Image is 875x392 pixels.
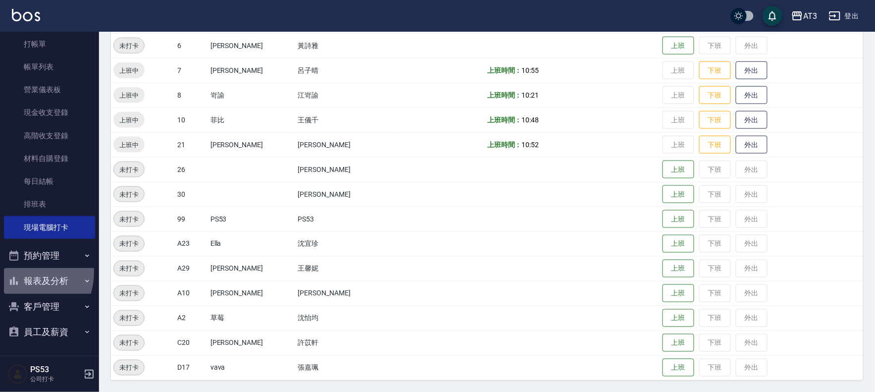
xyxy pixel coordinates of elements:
b: 上班時間： [487,116,522,124]
td: [PERSON_NAME] [208,33,296,58]
td: C20 [175,331,208,355]
td: 8 [175,83,208,108]
td: 沈宜珍 [296,231,398,256]
td: [PERSON_NAME] [296,281,398,306]
td: 王馨妮 [296,256,398,281]
button: 員工及薪資 [4,319,95,345]
button: 報表及分析 [4,268,95,294]
td: 26 [175,157,208,182]
button: 上班 [663,284,694,303]
td: 張嘉珮 [296,355,398,380]
button: 客戶管理 [4,294,95,320]
td: [PERSON_NAME] [296,132,398,157]
span: 未打卡 [114,338,144,348]
button: 外出 [736,86,768,105]
td: [PERSON_NAME] [296,157,398,182]
div: AT3 [803,10,817,22]
td: 許苡軒 [296,331,398,355]
h5: PS53 [30,365,81,375]
span: 未打卡 [114,214,144,224]
p: 公司打卡 [30,375,81,384]
a: 高階收支登錄 [4,124,95,147]
span: 10:52 [522,141,539,149]
td: [PERSON_NAME] [208,132,296,157]
a: 排班表 [4,193,95,216]
span: 未打卡 [114,189,144,200]
span: 10:21 [522,91,539,99]
a: 現場電腦打卡 [4,216,95,239]
td: PS53 [208,207,296,231]
td: 岢諭 [208,83,296,108]
td: A23 [175,231,208,256]
a: 帳單列表 [4,56,95,78]
td: 江岢諭 [296,83,398,108]
td: 菲比 [208,108,296,132]
td: D17 [175,355,208,380]
button: 外出 [736,111,768,129]
button: 上班 [663,235,694,253]
button: 外出 [736,61,768,80]
a: 每日結帳 [4,170,95,193]
td: [PERSON_NAME] [208,281,296,306]
td: 30 [175,182,208,207]
td: 7 [175,58,208,83]
button: 上班 [663,309,694,328]
button: 上班 [663,210,694,228]
td: [PERSON_NAME] [208,331,296,355]
td: 王儀千 [296,108,398,132]
button: 下班 [699,111,731,129]
button: 上班 [663,334,694,352]
button: 下班 [699,136,731,154]
td: A10 [175,281,208,306]
a: 現金收支登錄 [4,101,95,124]
td: A2 [175,306,208,331]
img: Logo [12,9,40,21]
td: [PERSON_NAME] [208,256,296,281]
span: 上班中 [113,115,145,125]
span: 10:48 [522,116,539,124]
td: 草莓 [208,306,296,331]
td: 10 [175,108,208,132]
button: 下班 [699,61,731,80]
td: 99 [175,207,208,231]
td: 沈怡均 [296,306,398,331]
td: 21 [175,132,208,157]
span: 上班中 [113,90,145,101]
td: Ella [208,231,296,256]
button: 上班 [663,161,694,179]
button: 外出 [736,136,768,154]
td: PS53 [296,207,398,231]
span: 上班中 [113,65,145,76]
button: 上班 [663,185,694,204]
a: 打帳單 [4,33,95,56]
button: 預約管理 [4,243,95,269]
td: vava [208,355,296,380]
button: 登出 [825,7,863,25]
img: Person [8,364,28,384]
span: 未打卡 [114,313,144,324]
button: 上班 [663,359,694,377]
button: save [763,6,782,26]
span: 未打卡 [114,239,144,249]
span: 未打卡 [114,363,144,373]
span: 未打卡 [114,41,144,51]
span: 未打卡 [114,264,144,274]
span: 未打卡 [114,288,144,299]
a: 材料自購登錄 [4,147,95,170]
td: 6 [175,33,208,58]
button: 下班 [699,86,731,105]
td: 黃詩雅 [296,33,398,58]
button: AT3 [787,6,821,26]
span: 10:55 [522,66,539,74]
a: 營業儀表板 [4,78,95,101]
span: 未打卡 [114,165,144,175]
span: 上班中 [113,140,145,150]
td: [PERSON_NAME] [296,182,398,207]
td: 呂子晴 [296,58,398,83]
button: 上班 [663,260,694,278]
td: [PERSON_NAME] [208,58,296,83]
b: 上班時間： [487,141,522,149]
b: 上班時間： [487,66,522,74]
b: 上班時間： [487,91,522,99]
td: A29 [175,256,208,281]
